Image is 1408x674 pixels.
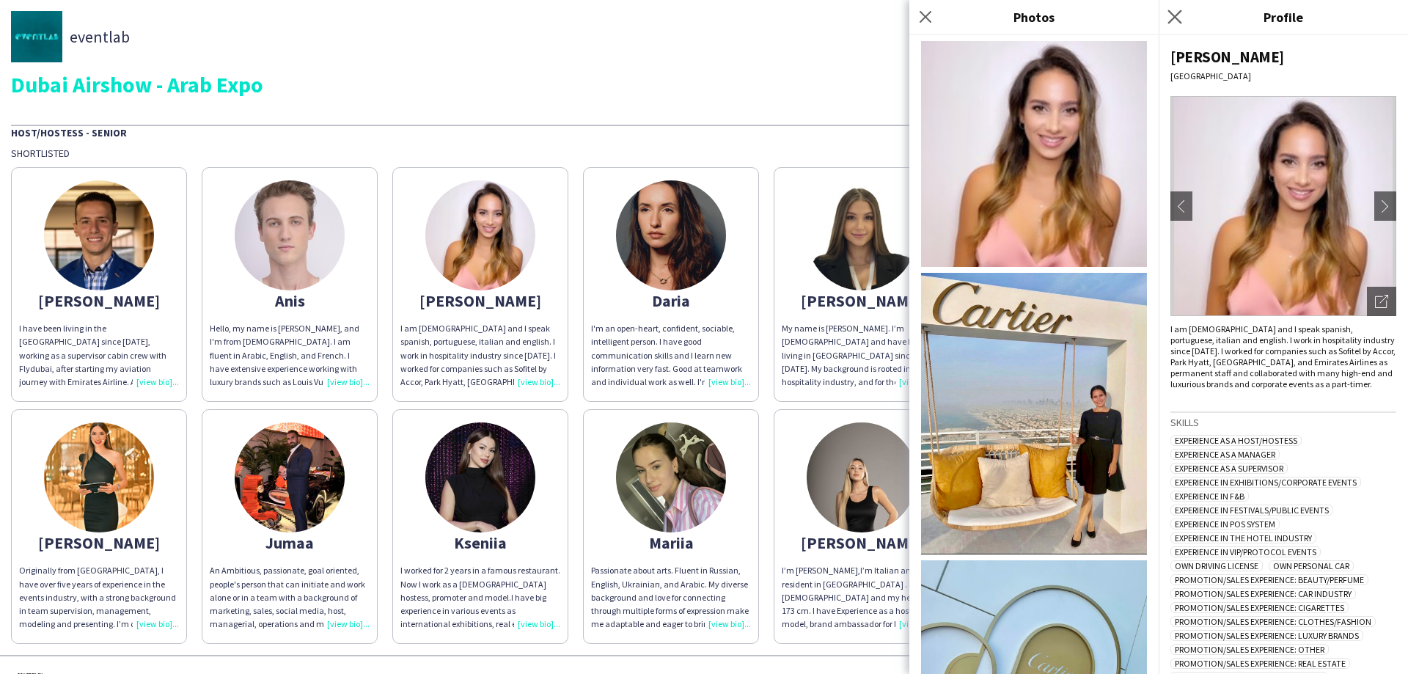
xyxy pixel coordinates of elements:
[1170,588,1356,599] span: Promotion/Sales Experience: Car Industry
[11,11,62,62] img: thumb-fb3bf266-3607-4298-8ab7-1176076153ed.jpg
[235,180,345,290] img: thumb-63ff74acda6c5.jpeg
[1170,477,1361,488] span: Experience in Exhibitions/Corporate Events
[1170,602,1349,613] span: Promotion/Sales Experience: Cigarettes
[235,422,345,532] img: thumb-04c8ab8f-001e-40d4-a24f-11082c3576b6.jpg
[1170,560,1263,571] span: Own Driving License
[1170,96,1396,316] img: Crew avatar or photo
[591,322,751,389] div: I'm an open-heart, confident, sociable, intelligent person. I have good communication skills and ...
[70,30,130,43] span: eventlab
[1170,463,1288,474] span: Experience as a Supervisor
[807,180,917,290] img: thumb-68dbd5862b2b6.jpeg
[1170,323,1396,389] div: I am [DEMOGRAPHIC_DATA] and I speak spanish, portuguese, italian and english. I work in hospitali...
[210,294,370,307] div: Anis
[921,41,1147,267] img: Crew photo 0
[400,564,560,631] div: I worked for 2 years in a famous restaurant. Now I work as a [DEMOGRAPHIC_DATA] hostess, promoter...
[1269,560,1354,571] span: Own Personal Car
[11,73,1397,95] div: Dubai Airshow - Arab Expo
[400,536,560,549] div: Kseniia
[591,564,751,631] div: Passionate about arts. Fluent in Russian, English, Ukrainian, and Arabic. My diverse background a...
[425,422,535,532] img: thumb-671f536a5562f.jpeg
[1170,505,1333,516] span: Experience in Festivals/Public Events
[210,322,370,389] div: Hello, my name is [PERSON_NAME], and I'm from [DEMOGRAPHIC_DATA]. I am fluent in Arabic, English,...
[591,294,751,307] div: Daria
[44,180,154,290] img: thumb-634e563b51247.jpeg
[616,180,726,290] img: thumb-a3aa1708-8b7e-4678-bafe-798ea0816525.jpg
[400,294,560,307] div: [PERSON_NAME]
[1170,658,1350,669] span: Promotion/Sales Experience: Real Estate
[210,564,370,631] div: An Ambitious, passionate, goal oriented, people's person that can initiate and work alone or in a...
[425,180,535,290] img: thumb-644d58d29460c.jpeg
[19,294,179,307] div: [PERSON_NAME]
[782,322,942,389] div: My name is [PERSON_NAME]. I’m [DEMOGRAPHIC_DATA] and have been living in [GEOGRAPHIC_DATA] since ...
[1170,416,1396,429] h3: Skills
[19,322,179,389] div: I have been living in the [GEOGRAPHIC_DATA] since [DATE], working as a supervisor cabin crew with...
[1170,519,1280,530] span: Experience in POS System
[400,322,560,389] div: I am [DEMOGRAPHIC_DATA] and I speak spanish, portuguese, italian and english. I work in hospitali...
[11,125,1397,139] div: Host/Hostess - Senior
[1170,491,1249,502] span: Experience in F&B
[782,294,942,307] div: [PERSON_NAME]
[1170,616,1376,627] span: Promotion/Sales Experience: Clothes/Fashion
[1170,435,1302,446] span: Experience as a Host/Hostess
[782,564,942,631] div: I’m [PERSON_NAME],I’m Italian and I’m resident in [GEOGRAPHIC_DATA] . I’m [DEMOGRAPHIC_DATA] and ...
[19,536,179,549] div: [PERSON_NAME]
[1159,7,1408,26] h3: Profile
[1170,546,1321,557] span: Experience in VIP/Protocol Events
[1170,449,1280,460] span: Experience as a Manager
[591,536,751,549] div: Mariia
[1170,644,1329,655] span: Promotion/Sales Experience: Other
[44,422,154,532] img: thumb-6662b25e8f89d.jpeg
[1367,287,1396,316] div: Open photos pop-in
[807,422,917,532] img: thumb-66a2416724e80.jpeg
[210,536,370,549] div: Jumaa
[921,273,1147,554] img: Crew photo 1048363
[782,536,942,549] div: [PERSON_NAME]
[1170,532,1316,543] span: Experience in The Hotel Industry
[11,147,1397,160] div: Shortlisted
[616,422,726,532] img: thumb-e1168214-0d1b-466e-aa0b-88eb73a91e3f.jpg
[1170,630,1363,641] span: Promotion/Sales Experience: Luxury Brands
[19,564,179,631] div: Originally from [GEOGRAPHIC_DATA], I have over five years of experience in the events industry, w...
[1170,47,1396,67] div: [PERSON_NAME]
[909,7,1159,26] h3: Photos
[1170,574,1368,585] span: Promotion/Sales Experience: Beauty/Perfume
[1170,70,1396,81] div: [GEOGRAPHIC_DATA]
